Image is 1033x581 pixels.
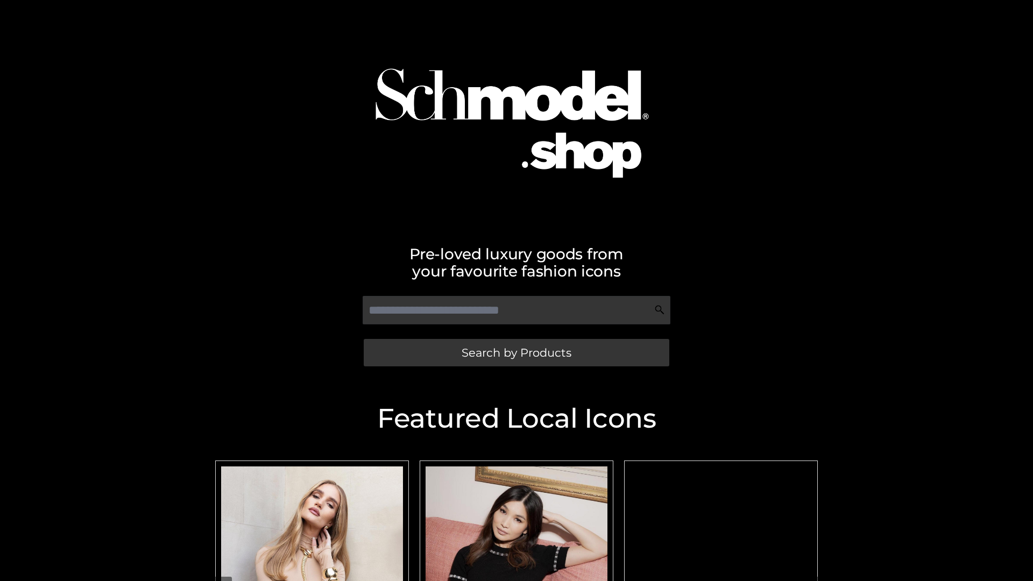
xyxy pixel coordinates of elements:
[462,347,571,358] span: Search by Products
[210,405,823,432] h2: Featured Local Icons​
[654,304,665,315] img: Search Icon
[364,339,669,366] a: Search by Products
[210,245,823,280] h2: Pre-loved luxury goods from your favourite fashion icons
